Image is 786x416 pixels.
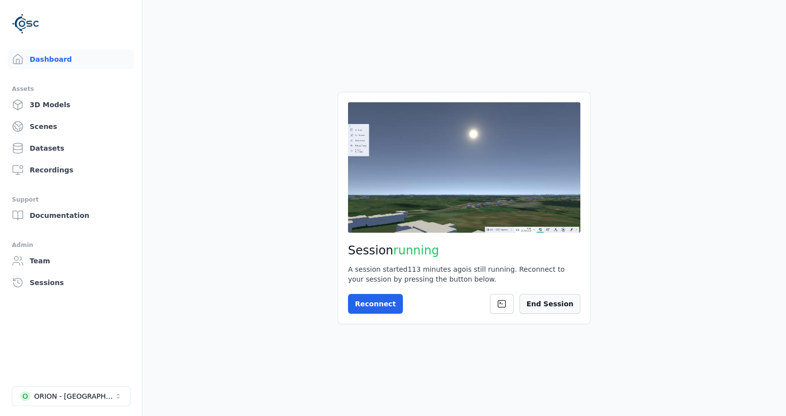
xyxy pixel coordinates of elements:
a: Recordings [8,160,134,180]
div: Support [12,194,130,206]
h2: Session [348,243,580,258]
a: 3D Models [8,95,134,115]
a: Scenes [8,117,134,136]
button: Select a workspace [12,386,131,406]
div: O [20,391,30,401]
span: running [393,244,439,257]
button: Reconnect [348,294,403,314]
a: Sessions [8,273,134,292]
div: A session started 113 minutes ago is still running. Reconnect to your session by pressing the but... [348,264,580,284]
button: End Session [520,294,580,314]
a: Team [8,251,134,271]
a: Dashboard [8,49,134,69]
div: ORION - [GEOGRAPHIC_DATA] [34,391,114,401]
div: Assets [12,83,130,95]
a: Datasets [8,138,134,158]
img: Logo [12,10,40,38]
div: Admin [12,239,130,251]
a: Documentation [8,206,134,225]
